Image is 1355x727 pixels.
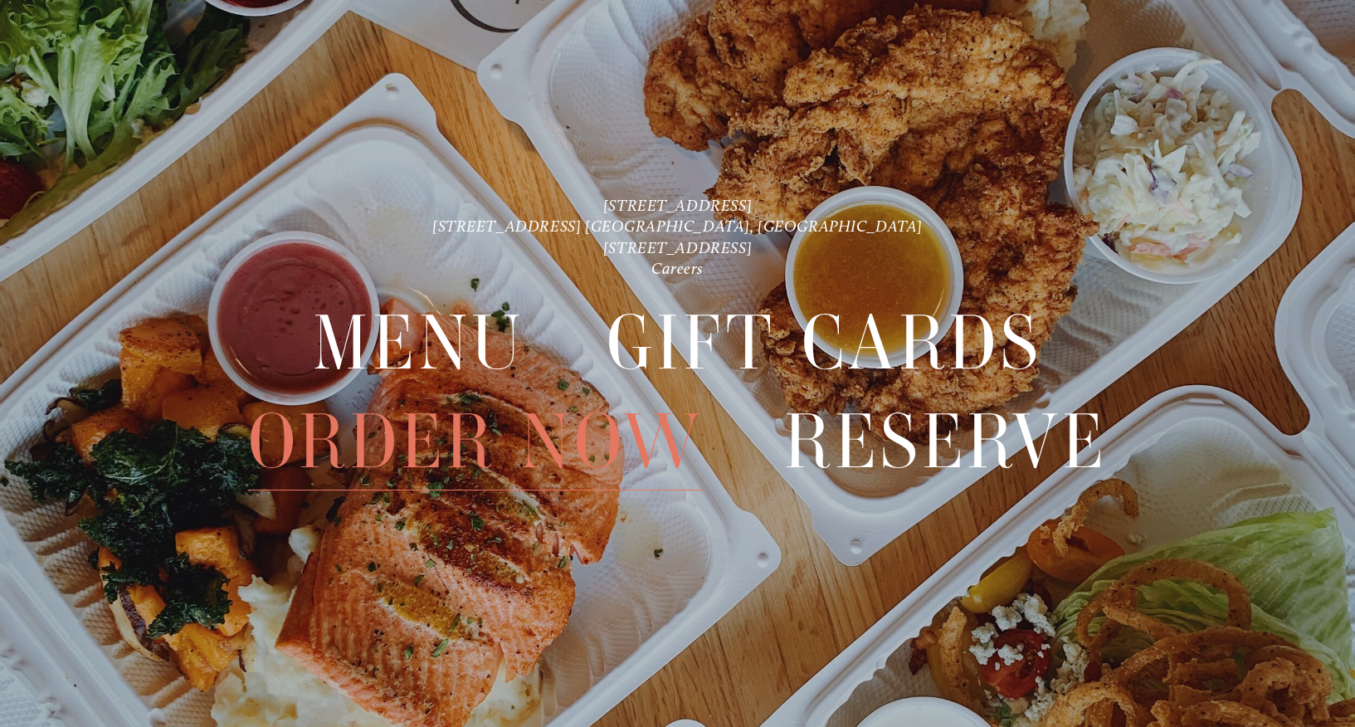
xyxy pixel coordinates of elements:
[784,393,1107,490] a: Reserve
[603,238,752,257] a: [STREET_ADDRESS]
[607,294,1042,391] a: Gift Cards
[313,294,524,391] a: Menu
[313,294,524,392] span: Menu
[432,217,923,237] a: [STREET_ADDRESS] [GEOGRAPHIC_DATA], [GEOGRAPHIC_DATA]
[651,259,704,278] a: Careers
[784,393,1107,491] span: Reserve
[603,196,752,215] a: [STREET_ADDRESS]
[607,294,1042,392] span: Gift Cards
[248,393,703,490] a: Order Now
[248,393,703,491] span: Order Now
